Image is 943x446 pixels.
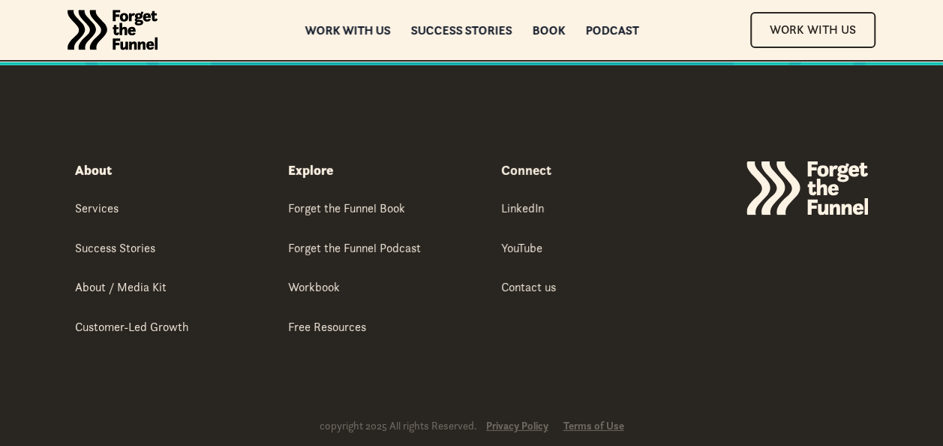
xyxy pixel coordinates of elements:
div: YouTube [501,240,542,256]
a: Contact us [501,279,556,297]
div: Explore [288,161,333,179]
a: Work with us [305,25,390,35]
div: About [75,161,112,179]
a: Free Resources [288,318,366,337]
div: Forget the Funnel Podcast [288,240,421,256]
a: LinkedIn [501,200,544,218]
a: Success Stories [75,240,155,258]
div: Workbook [288,279,340,295]
a: Terms of Use [563,420,624,432]
div: Contact us [501,279,556,295]
div: copyright 2025 All rights Reserved. [320,419,477,433]
a: Services [75,200,119,218]
a: Forget the Funnel Book [288,200,405,218]
a: Workbook [288,279,340,297]
div: Forget the Funnel Book [288,200,405,216]
a: YouTube [501,240,542,258]
a: Book [532,25,565,35]
div: About / Media Kit [75,279,167,295]
a: Forget the Funnel Podcast [288,240,421,258]
a: Work With Us [750,12,875,47]
strong: Connect [501,161,551,179]
div: LinkedIn [501,200,544,216]
div: Customer-Led Growth [75,318,188,335]
div: Success Stories [75,240,155,256]
a: About / Media Kit [75,279,167,297]
div: Services [75,200,119,216]
a: Customer-Led Growth [75,318,188,337]
a: Success Stories [410,25,512,35]
a: Privacy Policy [486,420,548,432]
a: Podcast [585,25,638,35]
div: Free Resources [288,318,366,335]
